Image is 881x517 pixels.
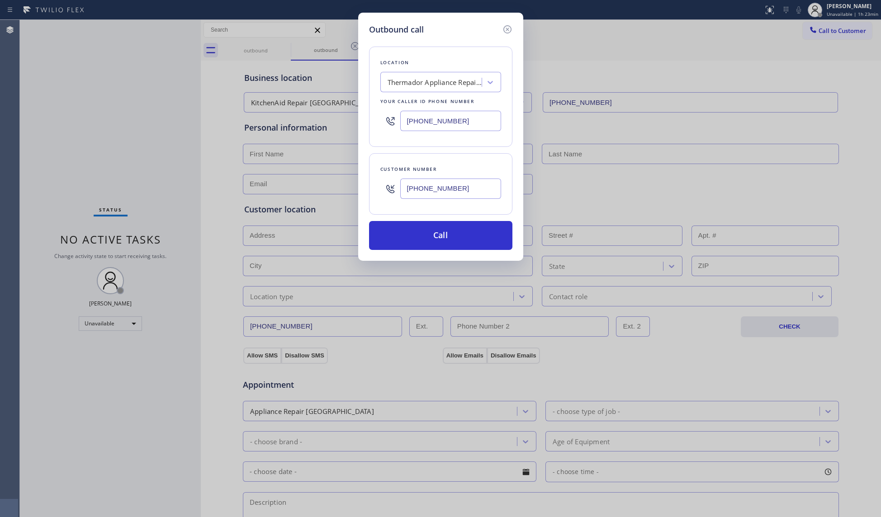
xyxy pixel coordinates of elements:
button: Call [369,221,512,250]
input: (123) 456-7890 [400,111,501,131]
h5: Outbound call [369,23,424,36]
div: Thermador Appliance Repair Experts [GEOGRAPHIC_DATA] [388,77,483,88]
input: (123) 456-7890 [400,179,501,199]
div: Location [380,58,501,67]
div: Your caller id phone number [380,97,501,106]
div: Customer number [380,164,501,174]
